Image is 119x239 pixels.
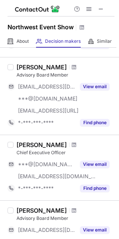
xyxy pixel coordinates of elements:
[17,38,29,44] span: About
[80,161,110,168] button: Reveal Button
[15,5,60,14] img: ContactOut v5.3.10
[17,141,67,149] div: [PERSON_NAME]
[17,72,114,78] div: Advisory Board Member
[18,107,78,114] span: [EMAIL_ADDRESS][URL]
[17,215,114,222] div: Advisory Board Member
[97,38,112,44] span: Similar
[80,119,110,126] button: Reveal Button
[45,38,81,44] span: Decision makers
[80,83,110,90] button: Reveal Button
[17,207,67,214] div: [PERSON_NAME]
[18,227,75,233] span: [EMAIL_ADDRESS][DOMAIN_NAME]
[80,185,110,192] button: Reveal Button
[17,63,67,71] div: [PERSON_NAME]
[17,149,114,156] div: Chief Executive Officer
[80,226,110,234] button: Reveal Button
[18,83,75,90] span: [EMAIL_ADDRESS][DOMAIN_NAME]
[18,173,96,180] span: [EMAIL_ADDRESS][DOMAIN_NAME]
[18,161,75,168] span: ***@[DOMAIN_NAME]
[8,23,74,32] h1: Northwest Event Show
[18,95,77,102] span: ***@[DOMAIN_NAME]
